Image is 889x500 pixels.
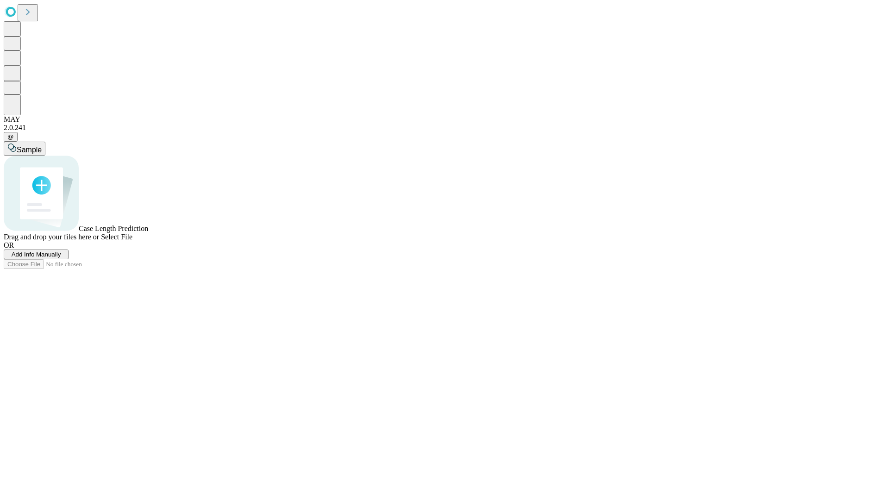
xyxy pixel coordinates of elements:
button: @ [4,132,18,142]
span: Drag and drop your files here or [4,233,99,241]
span: Case Length Prediction [79,225,148,232]
span: OR [4,241,14,249]
div: 2.0.241 [4,124,885,132]
span: Select File [101,233,132,241]
button: Sample [4,142,45,156]
span: Add Info Manually [12,251,61,258]
button: Add Info Manually [4,250,69,259]
span: Sample [17,146,42,154]
div: MAY [4,115,885,124]
span: @ [7,133,14,140]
